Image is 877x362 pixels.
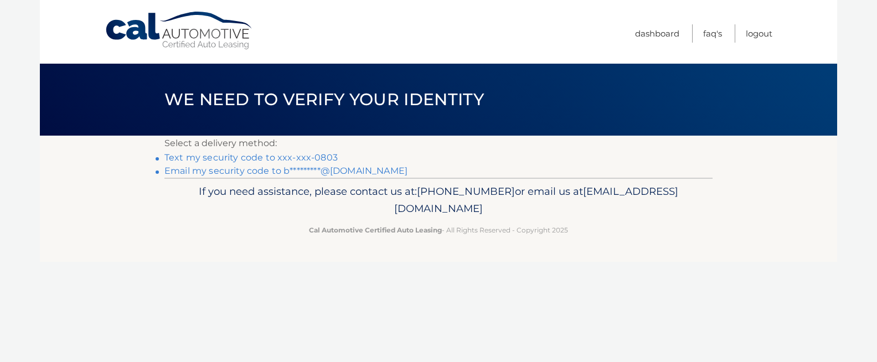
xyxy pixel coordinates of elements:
[164,136,713,151] p: Select a delivery method:
[309,226,442,234] strong: Cal Automotive Certified Auto Leasing
[417,185,515,198] span: [PHONE_NUMBER]
[164,166,407,176] a: Email my security code to b*********@[DOMAIN_NAME]
[164,152,338,163] a: Text my security code to xxx-xxx-0803
[172,183,705,218] p: If you need assistance, please contact us at: or email us at
[172,224,705,236] p: - All Rights Reserved - Copyright 2025
[703,24,722,43] a: FAQ's
[635,24,679,43] a: Dashboard
[746,24,772,43] a: Logout
[164,89,484,110] span: We need to verify your identity
[105,11,254,50] a: Cal Automotive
